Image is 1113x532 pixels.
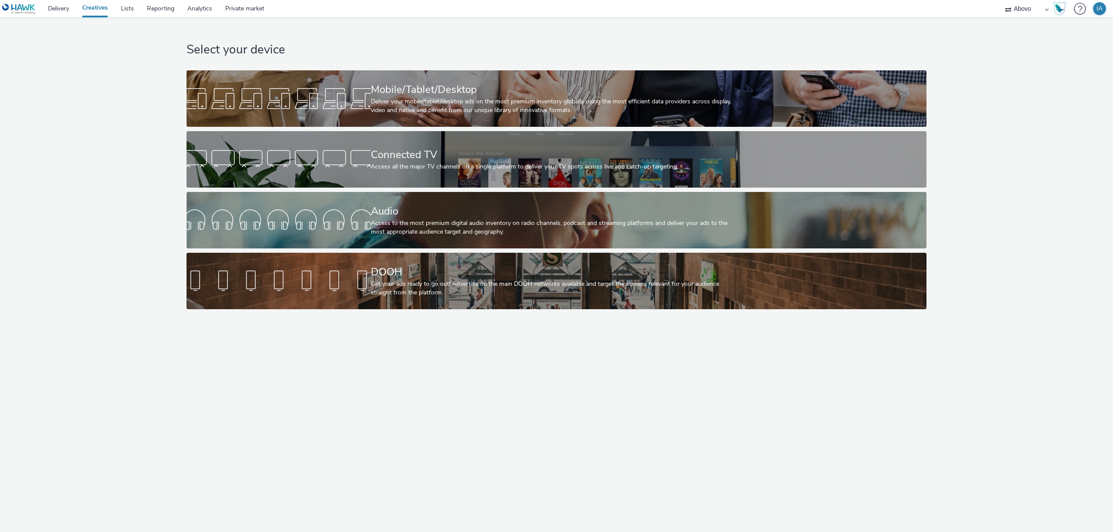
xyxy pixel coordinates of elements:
[187,192,926,248] a: AudioAccess to the most premium digital audio inventory on radio channels, podcast and streaming ...
[371,162,739,171] div: Access all the major TV channels on a single platform to deliver your TV spots across live and ca...
[187,253,926,309] a: DOOHGet your ads ready to go out! Advertise on the main DOOH networks available and target the sc...
[187,42,926,58] h1: Select your device
[371,147,739,162] div: Connected TV
[371,82,739,97] div: Mobile/Tablet/Desktop
[1053,2,1070,16] a: Hawk Academy
[371,280,739,297] div: Get your ads ready to go out! Advertise on the main DOOH networks available and target the screen...
[371,204,739,219] div: Audio
[371,264,739,280] div: DOOH
[187,70,926,127] a: Mobile/Tablet/DesktopDeliver your mobile/tablet/desktop ads on the most premium inventory globall...
[371,219,739,237] div: Access to the most premium digital audio inventory on radio channels, podcast and streaming platf...
[371,97,739,115] div: Deliver your mobile/tablet/desktop ads on the most premium inventory globally using the most effi...
[187,131,926,188] a: Connected TVAccess all the major TV channels on a single platform to deliver your TV spots across...
[1096,2,1103,15] div: IA
[1053,2,1066,16] img: Hawk Academy
[2,3,36,14] img: undefined Logo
